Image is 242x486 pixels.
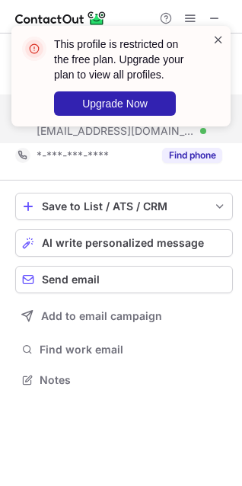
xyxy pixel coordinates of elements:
[22,37,46,61] img: error
[15,266,233,293] button: Send email
[162,148,222,163] button: Reveal Button
[15,339,233,360] button: Find work email
[40,373,227,387] span: Notes
[41,310,162,322] span: Add to email campaign
[54,91,176,116] button: Upgrade Now
[15,369,233,391] button: Notes
[40,343,227,357] span: Find work email
[15,9,107,27] img: ContactOut v5.3.10
[15,193,233,220] button: save-profile-one-click
[42,273,100,286] span: Send email
[42,200,206,213] div: Save to List / ATS / CRM
[15,302,233,330] button: Add to email campaign
[54,37,194,82] header: This profile is restricted on the free plan. Upgrade your plan to view all profiles.
[42,237,204,249] span: AI write personalized message
[15,229,233,257] button: AI write personalized message
[82,98,148,110] span: Upgrade Now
